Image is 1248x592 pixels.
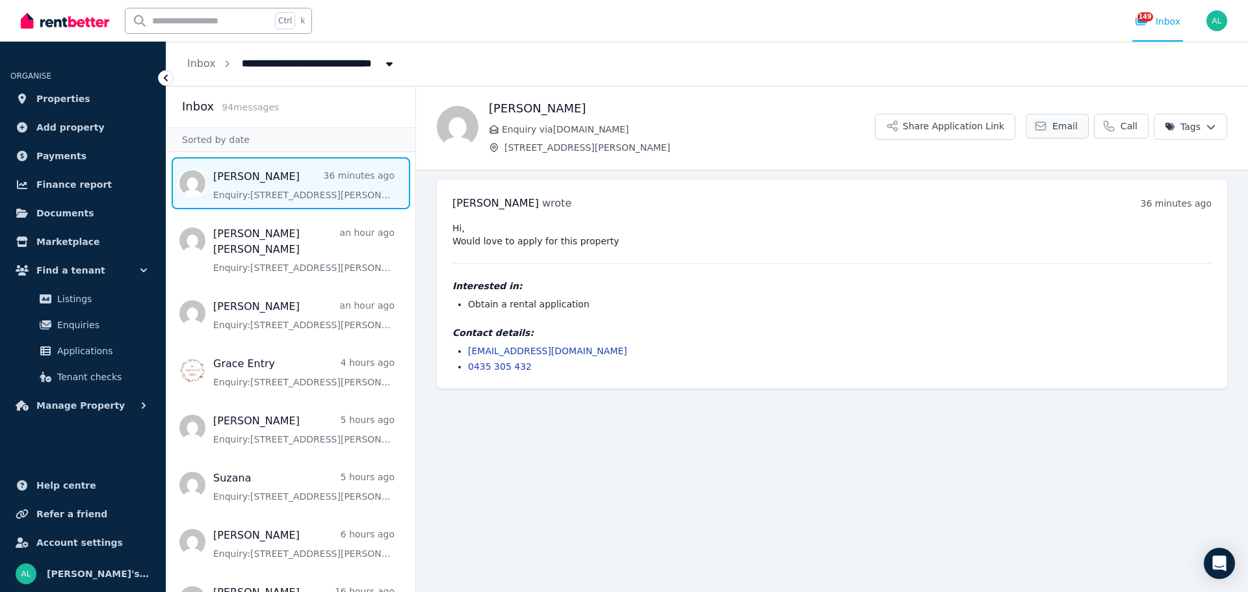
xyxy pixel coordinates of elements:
h1: [PERSON_NAME] [489,99,875,118]
span: Tenant checks [57,369,145,385]
a: Inbox [187,57,216,70]
span: Listings [57,291,145,307]
a: Documents [10,200,155,226]
span: [PERSON_NAME]'s LNS [47,566,150,582]
img: RentBetter [21,11,109,31]
a: Payments [10,143,155,169]
a: 0435 305 432 [468,361,532,372]
img: Sydney Sotheby's LNS [16,563,36,584]
a: [EMAIL_ADDRESS][DOMAIN_NAME] [468,346,627,356]
span: Refer a friend [36,506,107,522]
a: [PERSON_NAME]5 hours agoEnquiry:[STREET_ADDRESS][PERSON_NAME]. [213,413,395,446]
span: Marketplace [36,234,99,250]
a: Tenant checks [16,364,150,390]
a: Grace Entry4 hours agoEnquiry:[STREET_ADDRESS][PERSON_NAME]. [213,356,395,389]
span: Account settings [36,535,123,550]
span: Applications [57,343,145,359]
h4: Interested in: [452,279,1212,292]
a: [PERSON_NAME] [PERSON_NAME]an hour agoEnquiry:[STREET_ADDRESS][PERSON_NAME]. [213,226,395,274]
button: Find a tenant [10,257,155,283]
a: Account settings [10,530,155,556]
a: [PERSON_NAME]36 minutes agoEnquiry:[STREET_ADDRESS][PERSON_NAME]. [213,169,395,201]
span: Payments [36,148,86,164]
span: Find a tenant [36,263,105,278]
nav: Breadcrumb [166,42,417,86]
a: Applications [16,338,150,364]
a: Refer a friend [10,501,155,527]
li: Obtain a rental application [468,298,1212,311]
a: Suzana5 hours agoEnquiry:[STREET_ADDRESS][PERSON_NAME]. [213,470,395,503]
a: [PERSON_NAME]an hour agoEnquiry:[STREET_ADDRESS][PERSON_NAME]. [213,299,395,331]
a: Help centre [10,472,155,498]
span: Properties [36,91,90,107]
span: 94 message s [222,102,279,112]
a: Enquiries [16,312,150,338]
a: Properties [10,86,155,112]
h4: Contact details: [452,326,1212,339]
span: Finance report [36,177,112,192]
span: Call [1121,120,1137,133]
span: Help centre [36,478,96,493]
time: 36 minutes ago [1141,198,1212,209]
div: Inbox [1135,15,1180,28]
span: Manage Property [36,398,125,413]
a: Email [1026,114,1089,138]
span: Email [1052,120,1078,133]
div: Open Intercom Messenger [1204,548,1235,579]
span: Ctrl [275,12,295,29]
pre: Hi, Would love to apply for this property [452,222,1212,248]
button: Tags [1154,114,1227,140]
button: Share Application Link [875,114,1015,140]
a: Finance report [10,172,155,198]
div: Sorted by date [166,127,415,152]
a: [PERSON_NAME]6 hours agoEnquiry:[STREET_ADDRESS][PERSON_NAME]. [213,528,395,560]
span: Documents [36,205,94,221]
span: Tags [1165,120,1201,133]
span: Add property [36,120,105,135]
span: [STREET_ADDRESS][PERSON_NAME] [504,141,875,154]
span: ORGANISE [10,71,51,81]
h2: Inbox [182,97,214,116]
span: k [300,16,305,26]
span: 149 [1137,12,1153,21]
span: Enquiries [57,317,145,333]
img: Sydney Sotheby's LNS [1206,10,1227,31]
img: Ebony Yearsley [437,106,478,148]
span: [PERSON_NAME] [452,197,539,209]
a: Add property [10,114,155,140]
button: Manage Property [10,393,155,418]
a: Call [1094,114,1149,138]
span: wrote [542,197,571,209]
a: Marketplace [10,229,155,255]
a: Listings [16,286,150,312]
span: Enquiry via [DOMAIN_NAME] [502,123,875,136]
